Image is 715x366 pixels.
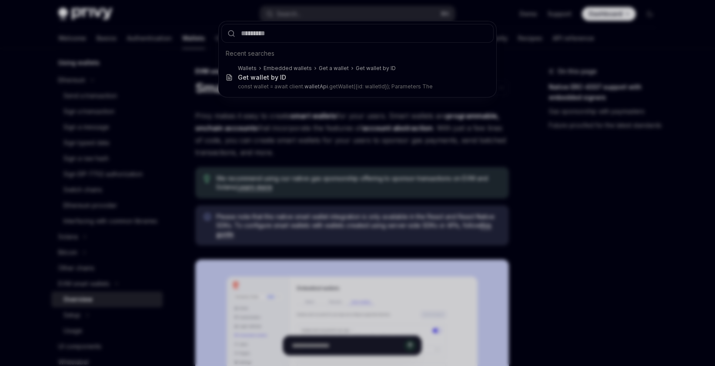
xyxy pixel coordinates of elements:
[319,65,349,72] div: Get a wallet
[356,65,396,72] div: Get wallet by ID
[238,83,475,90] p: const wallet = await client. .getWallet({id: walletId}); Parameters The
[264,65,312,72] div: Embedded wallets
[238,74,286,81] div: Get wallet by ID
[226,49,274,58] span: Recent searches
[304,83,328,90] b: walletApi
[238,65,257,72] div: Wallets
